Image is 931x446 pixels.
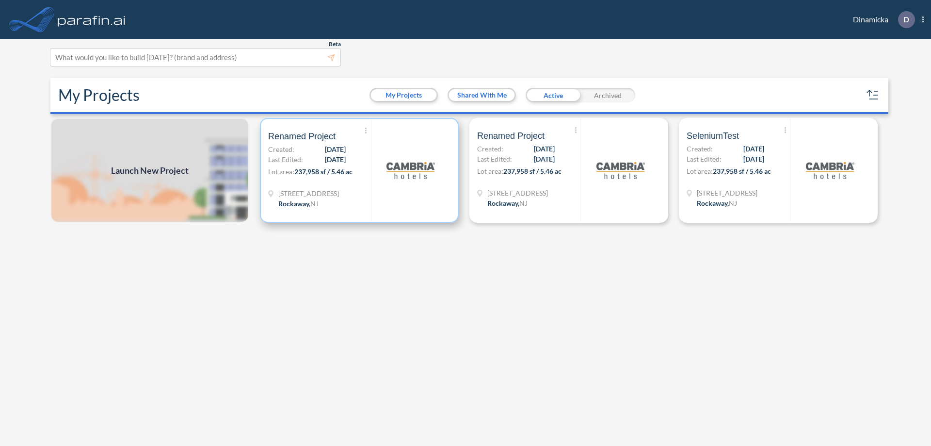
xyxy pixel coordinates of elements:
[268,131,336,142] span: Renamed Project
[687,154,722,164] span: Last Edited:
[503,167,562,175] span: 237,958 sf / 5.46 ac
[268,154,303,165] span: Last Edited:
[329,40,341,48] span: Beta
[743,154,764,164] span: [DATE]
[278,188,339,198] span: 321 Mt Hope Ave
[697,188,757,198] span: 321 Mt Hope Ave
[865,87,881,103] button: sort
[596,146,645,195] img: logo
[294,167,353,176] span: 237,958 sf / 5.46 ac
[386,146,435,195] img: logo
[687,130,739,142] span: SeleniumTest
[325,144,346,154] span: [DATE]
[58,86,140,104] h2: My Projects
[687,167,713,175] span: Lot area:
[487,199,519,207] span: Rockaway ,
[687,144,713,154] span: Created:
[268,167,294,176] span: Lot area:
[310,199,319,208] span: NJ
[534,144,555,154] span: [DATE]
[371,89,436,101] button: My Projects
[580,88,635,102] div: Archived
[50,118,249,223] a: Launch New Project
[697,198,737,208] div: Rockaway, NJ
[526,88,580,102] div: Active
[111,164,189,177] span: Launch New Project
[903,15,909,24] p: D
[477,154,512,164] span: Last Edited:
[56,10,128,29] img: logo
[806,146,854,195] img: logo
[697,199,729,207] span: Rockaway ,
[278,198,319,209] div: Rockaway, NJ
[713,167,771,175] span: 237,958 sf / 5.46 ac
[838,11,924,28] div: Dinamicka
[743,144,764,154] span: [DATE]
[325,154,346,165] span: [DATE]
[477,130,545,142] span: Renamed Project
[534,154,555,164] span: [DATE]
[449,89,514,101] button: Shared With Me
[487,198,528,208] div: Rockaway, NJ
[50,118,249,223] img: add
[519,199,528,207] span: NJ
[487,188,548,198] span: 321 Mt Hope Ave
[477,144,503,154] span: Created:
[278,199,310,208] span: Rockaway ,
[477,167,503,175] span: Lot area:
[729,199,737,207] span: NJ
[268,144,294,154] span: Created:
